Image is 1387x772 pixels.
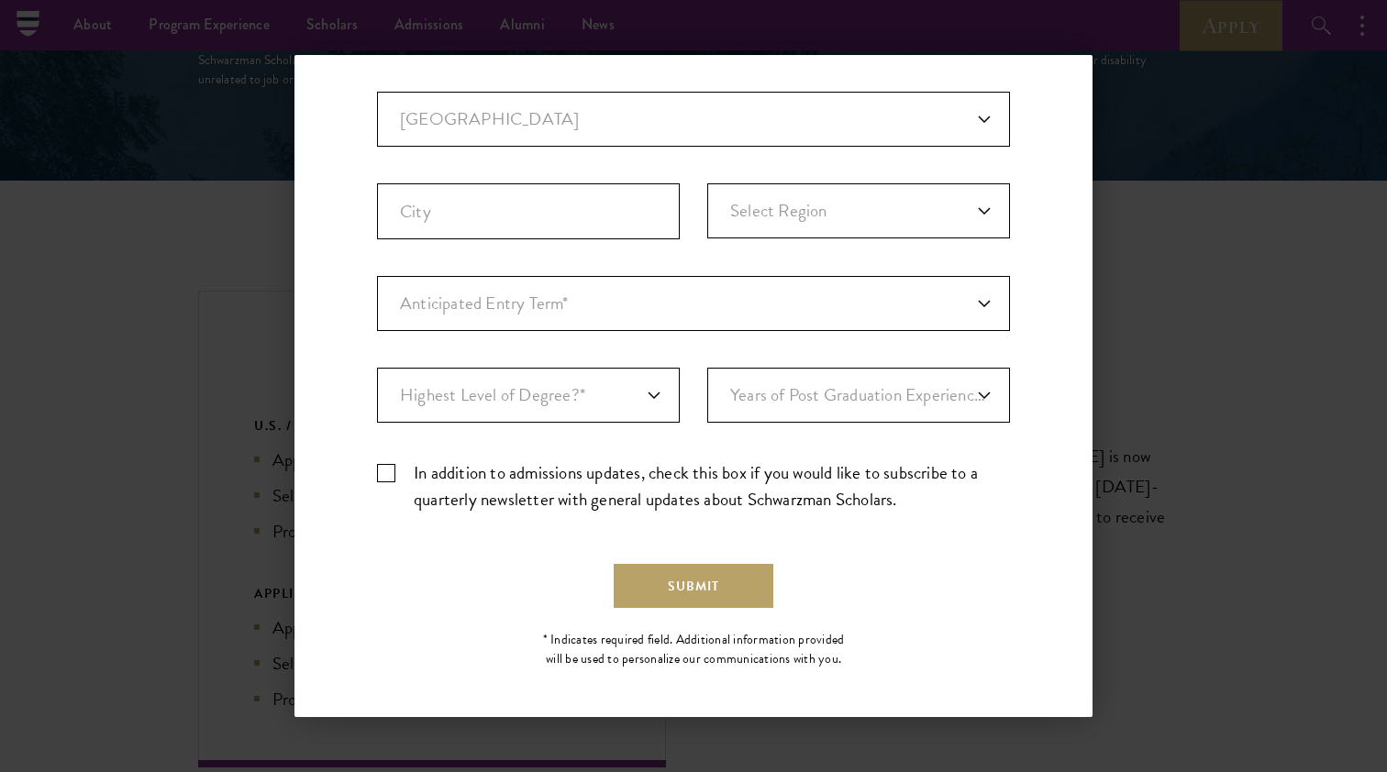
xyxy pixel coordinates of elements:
div: * Indicates required field. Additional information provided will be used to personalize our commu... [536,630,852,668]
div: Highest Level of Degree?* [377,368,680,423]
button: Submit [614,564,773,608]
label: In addition to admissions updates, check this box if you would like to subscribe to a quarterly n... [377,459,1010,513]
div: Years of Post Graduation Experience?* [707,368,1010,423]
input: City [377,183,680,239]
div: Check this box to receive a quarterly newsletter with general updates about Schwarzman Scholars. [377,459,1010,513]
div: Anticipated Entry Term* [377,276,1010,331]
